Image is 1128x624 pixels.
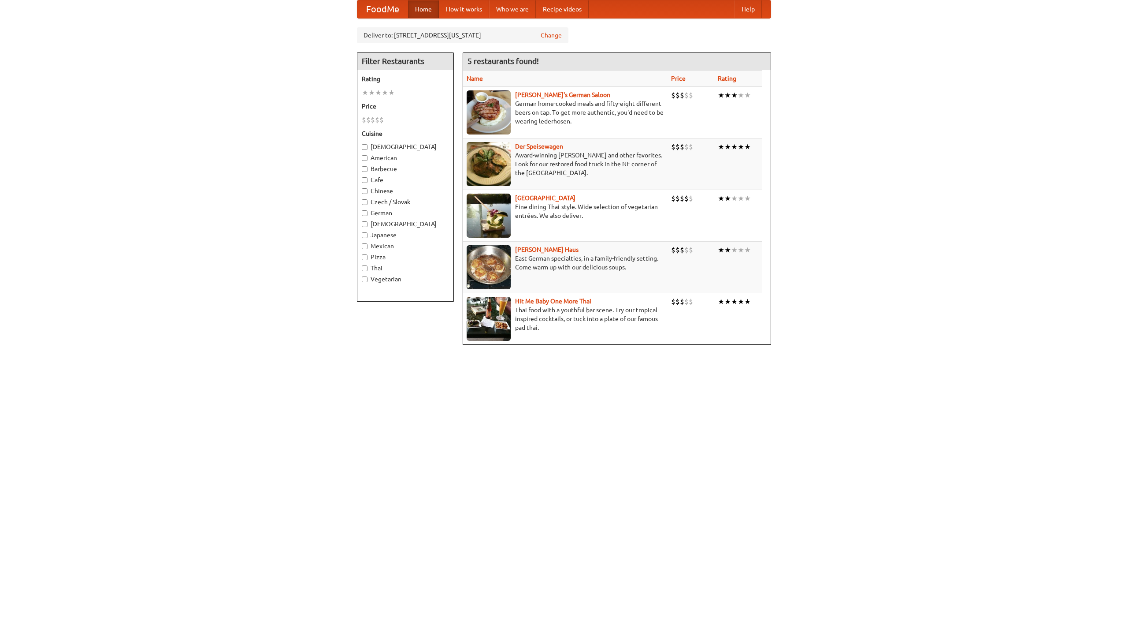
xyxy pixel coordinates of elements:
label: Mexican [362,242,449,250]
a: [PERSON_NAME] Haus [515,246,579,253]
input: Cafe [362,177,367,183]
h5: Cuisine [362,129,449,138]
li: $ [379,115,384,125]
li: ★ [724,245,731,255]
li: $ [680,194,684,203]
a: [GEOGRAPHIC_DATA] [515,194,575,202]
li: ★ [382,88,388,97]
input: Vegetarian [362,277,367,282]
label: [DEMOGRAPHIC_DATA] [362,220,449,228]
li: ★ [718,297,724,306]
a: FoodMe [357,0,408,18]
input: Mexican [362,243,367,249]
li: ★ [362,88,368,97]
label: Cafe [362,176,449,184]
a: How it works [439,0,489,18]
div: Deliver to: [STREET_ADDRESS][US_STATE] [357,27,568,43]
li: ★ [724,297,731,306]
label: German [362,209,449,217]
input: Pizza [362,254,367,260]
li: $ [675,297,680,306]
li: ★ [718,194,724,203]
li: $ [671,245,675,255]
li: ★ [368,88,375,97]
li: $ [375,115,379,125]
li: $ [680,297,684,306]
a: Name [467,75,483,82]
ng-pluralize: 5 restaurants found! [468,57,539,65]
a: Hit Me Baby One More Thai [515,298,591,305]
label: Vegetarian [362,275,449,284]
input: American [362,155,367,161]
li: $ [689,297,693,306]
a: Rating [718,75,736,82]
li: $ [684,90,689,100]
label: Thai [362,264,449,273]
li: ★ [724,142,731,152]
li: ★ [744,297,751,306]
a: Price [671,75,686,82]
img: speisewagen.jpg [467,142,511,186]
li: $ [684,194,689,203]
li: $ [689,90,693,100]
li: ★ [738,194,744,203]
li: $ [680,90,684,100]
img: kohlhaus.jpg [467,245,511,289]
li: $ [684,142,689,152]
li: ★ [388,88,395,97]
label: [DEMOGRAPHIC_DATA] [362,142,449,151]
li: $ [371,115,375,125]
li: $ [671,142,675,152]
li: ★ [738,245,744,255]
input: German [362,210,367,216]
label: Czech / Slovak [362,198,449,206]
li: $ [684,245,689,255]
li: ★ [744,142,751,152]
li: $ [675,142,680,152]
li: ★ [744,90,751,100]
input: Japanese [362,232,367,238]
li: ★ [731,142,738,152]
li: $ [366,115,371,125]
a: [PERSON_NAME]'s German Saloon [515,91,610,98]
h4: Filter Restaurants [357,52,453,70]
input: Chinese [362,188,367,194]
li: ★ [738,142,744,152]
a: Home [408,0,439,18]
a: Who we are [489,0,536,18]
li: $ [680,142,684,152]
li: ★ [731,245,738,255]
p: Award-winning [PERSON_NAME] and other favorites. Look for our restored food truck in the NE corne... [467,151,664,177]
a: Der Speisewagen [515,143,563,150]
li: $ [675,194,680,203]
input: Thai [362,265,367,271]
li: $ [362,115,366,125]
img: satay.jpg [467,194,511,238]
li: ★ [738,90,744,100]
label: American [362,153,449,162]
li: ★ [724,90,731,100]
label: Chinese [362,187,449,195]
label: Barbecue [362,164,449,173]
li: $ [675,90,680,100]
input: [DEMOGRAPHIC_DATA] [362,221,367,227]
li: ★ [375,88,382,97]
li: ★ [744,194,751,203]
li: $ [671,194,675,203]
input: Barbecue [362,166,367,172]
li: ★ [744,245,751,255]
p: East German specialties, in a family-friendly setting. Come warm up with our delicious soups. [467,254,664,272]
p: Thai food with a youthful bar scene. Try our tropical inspired cocktails, or tuck into a plate of... [467,306,664,332]
li: ★ [718,245,724,255]
li: ★ [731,90,738,100]
label: Pizza [362,253,449,262]
h5: Price [362,102,449,111]
p: Fine dining Thai-style. Wide selection of vegetarian entrées. We also deliver. [467,202,664,220]
p: German home-cooked meals and fifty-eight different beers on tap. To get more authentic, you'd nee... [467,99,664,126]
li: ★ [731,297,738,306]
li: $ [680,245,684,255]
